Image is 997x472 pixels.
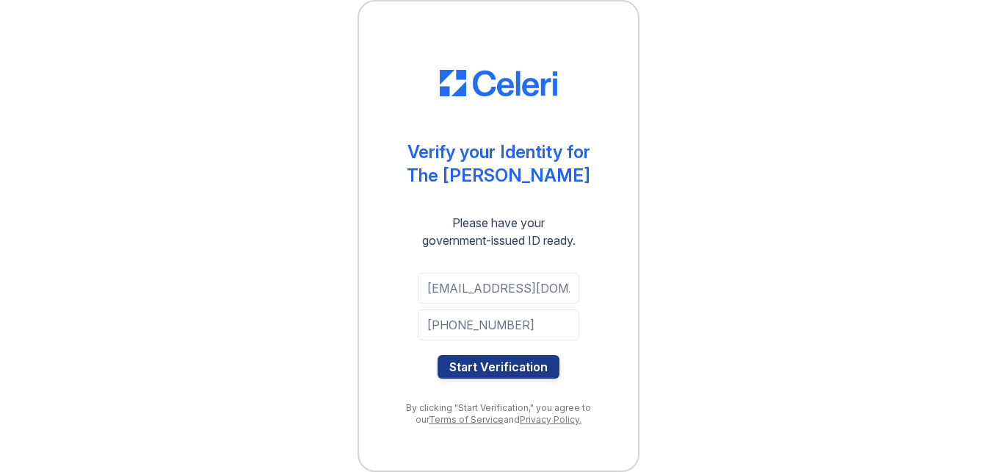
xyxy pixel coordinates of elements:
input: Phone [418,310,579,340]
button: Start Verification [438,355,559,379]
img: CE_Logo_Blue-a8612792a0a2168367f1c8372b55b34899dd931a85d93a1a3d3e32e68fde9ad4.png [440,70,557,96]
div: Please have your government-issued ID ready. [396,214,602,249]
a: Terms of Service [429,414,504,425]
a: Privacy Policy. [520,414,581,425]
input: Email [418,273,579,304]
div: By clicking "Start Verification," you agree to our and [388,402,609,426]
div: Verify your Identity for The [PERSON_NAME] [407,140,590,187]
